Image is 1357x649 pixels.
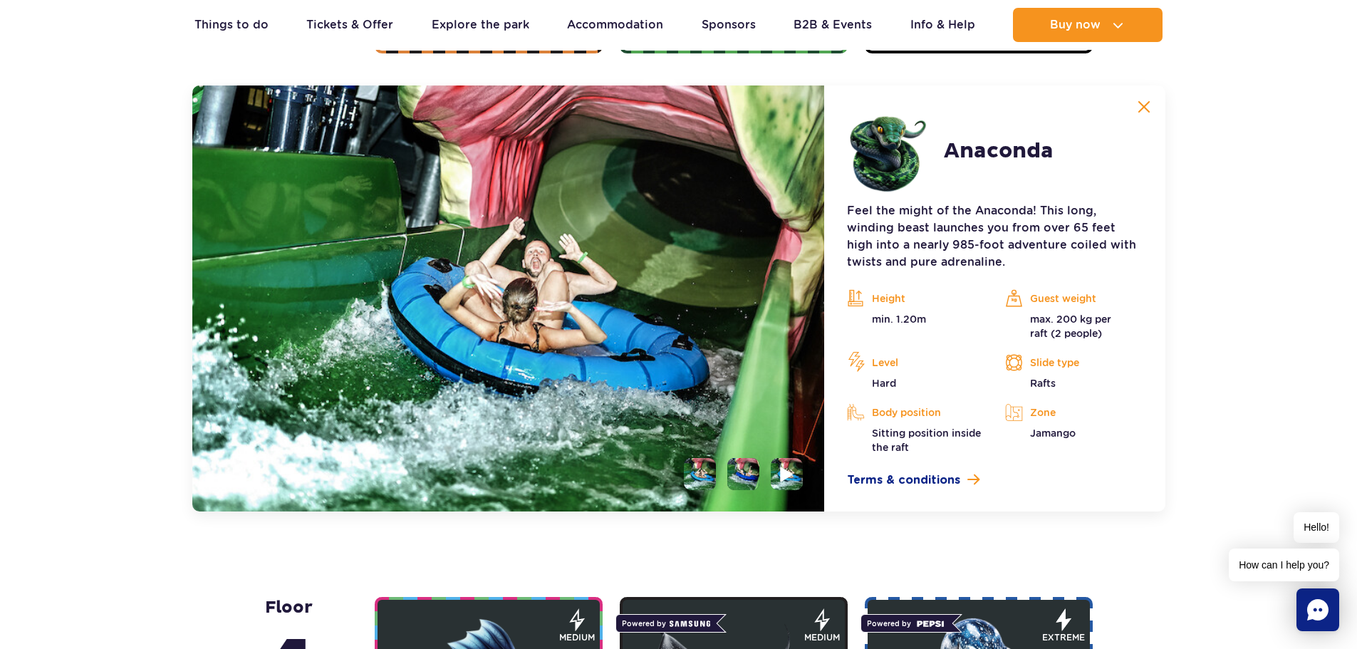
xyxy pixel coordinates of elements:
span: How can I help you? [1229,549,1339,581]
a: Accommodation [567,8,663,42]
div: Chat [1296,588,1339,631]
a: Explore the park [432,8,529,42]
p: Slide type [1005,352,1142,373]
p: Body position [847,402,984,423]
p: Rafts [1005,376,1142,390]
span: Terms & conditions [847,472,960,489]
p: min. 1.20m [847,312,984,326]
span: Powered by [861,614,952,633]
p: max. 200 kg per raft (2 people) [1005,312,1142,341]
a: B2B & Events [794,8,872,42]
p: Jamango [1005,426,1142,440]
img: 683e9d7f6dccb324111516.png [847,108,932,194]
p: Feel the might of the Anaconda! This long, winding beast launches you from over 65 feet high into... [847,202,1142,271]
button: Buy now [1013,8,1163,42]
span: medium [804,631,840,644]
span: Powered by [615,614,717,633]
span: Buy now [1050,19,1101,31]
a: Sponsors [702,8,756,42]
p: Hard [847,376,984,390]
p: Guest weight [1005,288,1142,309]
p: Height [847,288,984,309]
a: Terms & conditions [847,472,1142,489]
a: Things to do [194,8,269,42]
span: medium [559,631,595,644]
p: Level [847,352,984,373]
a: Tickets & Offer [306,8,393,42]
p: Zone [1005,402,1142,423]
a: Info & Help [910,8,975,42]
h2: Anaconda [944,138,1054,164]
span: extreme [1042,631,1085,644]
p: Sitting position inside the raft [847,426,984,455]
span: Hello! [1294,512,1339,543]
